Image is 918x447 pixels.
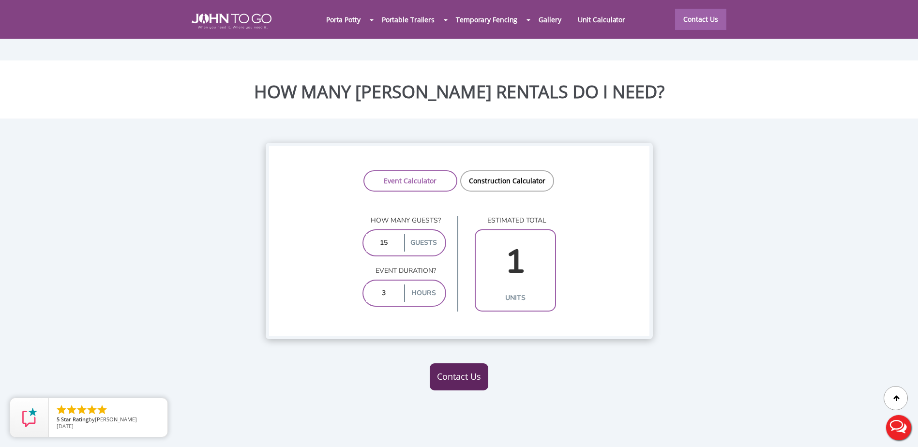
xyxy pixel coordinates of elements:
[404,234,443,252] label: guests
[448,9,526,30] a: Temporary Fencing
[57,422,74,430] span: [DATE]
[366,234,402,252] input: 0
[57,416,60,423] span: 5
[95,416,137,423] span: [PERSON_NAME]
[57,417,160,423] span: by
[530,9,569,30] a: Gallery
[192,14,271,29] img: JOHN to go
[430,363,488,390] a: Contact Us
[363,170,457,192] a: Event Calculator
[20,408,39,427] img: Review Rating
[362,216,446,225] p: How many guests?
[478,289,553,307] label: units
[61,416,89,423] span: Star Rating
[879,408,918,447] button: Live Chat
[56,404,67,416] li: 
[362,266,446,276] p: Event duration?
[76,404,88,416] li: 
[478,234,553,290] input: 0
[66,404,77,416] li: 
[475,216,556,225] p: estimated total
[366,284,402,302] input: 0
[570,9,634,30] a: Unit Calculator
[7,82,911,102] h2: HOW MANY [PERSON_NAME] RENTALS DO I NEED?
[374,9,443,30] a: Portable Trailers
[86,404,98,416] li: 
[404,284,443,302] label: hours
[675,9,726,30] a: Contact Us
[318,9,369,30] a: Porta Potty
[460,170,554,192] a: Construction Calculator
[96,404,108,416] li: 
